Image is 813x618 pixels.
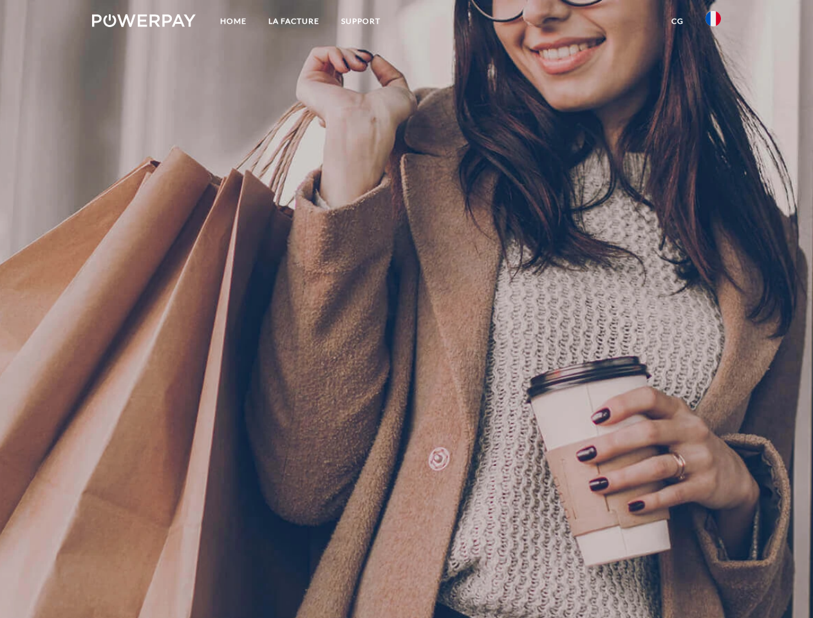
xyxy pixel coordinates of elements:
[257,10,330,33] a: LA FACTURE
[209,10,257,33] a: Home
[92,14,196,27] img: logo-powerpay-white.svg
[706,11,721,26] img: fr
[330,10,391,33] a: Support
[660,10,695,33] a: CG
